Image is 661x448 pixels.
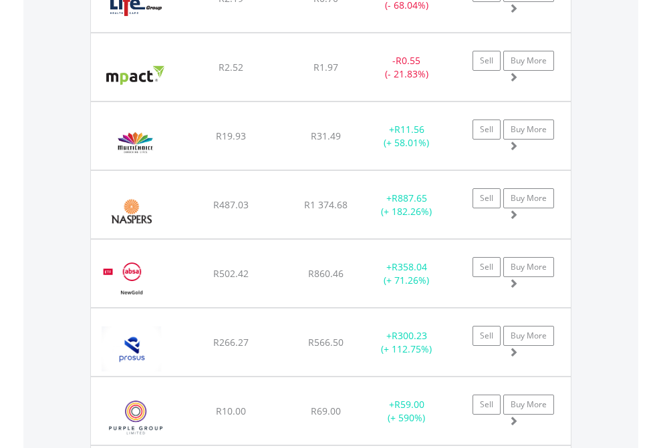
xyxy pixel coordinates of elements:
[394,123,424,136] span: R11.56
[213,267,249,280] span: R502.42
[308,336,344,349] span: R566.50
[473,188,501,208] a: Sell
[308,267,344,280] span: R860.46
[503,120,554,140] a: Buy More
[311,130,341,142] span: R31.49
[503,326,554,346] a: Buy More
[396,54,420,67] span: R0.55
[365,398,448,425] div: + (+ 590%)
[213,198,249,211] span: R487.03
[473,395,501,415] a: Sell
[365,123,448,150] div: + (+ 58.01%)
[98,188,165,235] img: EQU.ZA.NPN.png
[98,325,165,373] img: EQU.ZA.PRX.png
[365,192,448,218] div: + (+ 182.26%)
[313,61,338,73] span: R1.97
[98,119,173,166] img: EQU.ZA.MCG.png
[473,120,501,140] a: Sell
[473,326,501,346] a: Sell
[98,394,174,441] img: EQU.ZA.PPE.png
[304,198,348,211] span: R1 374.68
[311,405,341,417] span: R69.00
[365,329,448,356] div: + (+ 112.75%)
[392,260,427,273] span: R358.04
[392,192,427,204] span: R887.65
[98,50,173,97] img: EQU.ZA.MPT.png
[473,51,501,71] a: Sell
[503,188,554,208] a: Buy More
[392,329,427,342] span: R300.23
[503,257,554,277] a: Buy More
[98,256,165,304] img: EQU.ZA.GLD.png
[216,130,246,142] span: R19.93
[365,260,448,287] div: + (+ 71.26%)
[365,54,448,81] div: - (- 21.83%)
[503,51,554,71] a: Buy More
[219,61,243,73] span: R2.52
[213,336,249,349] span: R266.27
[503,395,554,415] a: Buy More
[216,405,246,417] span: R10.00
[394,398,424,411] span: R59.00
[473,257,501,277] a: Sell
